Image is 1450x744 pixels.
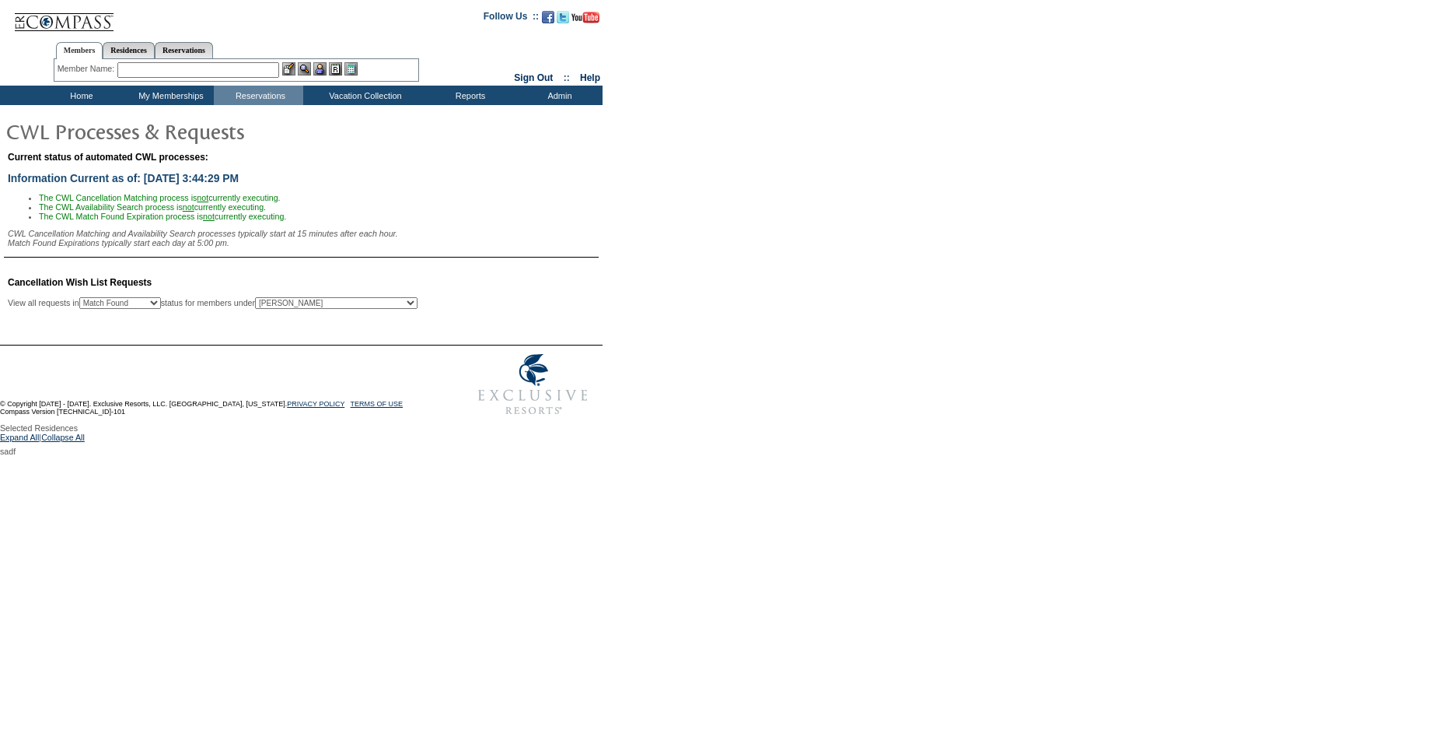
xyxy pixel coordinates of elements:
[35,86,124,105] td: Home
[155,42,213,58] a: Reservations
[58,62,117,75] div: Member Name:
[103,42,155,58] a: Residences
[39,212,286,221] span: The CWL Match Found Expiration process is currently executing.
[287,400,344,408] a: PRIVACY POLICY
[580,72,600,83] a: Help
[41,433,85,447] a: Collapse All
[203,212,215,221] u: not
[463,346,603,423] img: Exclusive Resorts
[39,202,266,212] span: The CWL Availability Search process is currently executing.
[56,42,103,59] a: Members
[424,86,513,105] td: Reports
[298,62,311,75] img: View
[282,62,295,75] img: b_edit.gif
[313,62,327,75] img: Impersonate
[564,72,570,83] span: ::
[214,86,303,105] td: Reservations
[303,86,424,105] td: Vacation Collection
[514,72,553,83] a: Sign Out
[329,62,342,75] img: Reservations
[8,229,599,247] div: CWL Cancellation Matching and Availability Search processes typically start at 15 minutes after e...
[124,86,214,105] td: My Memberships
[557,11,569,23] img: Follow us on Twitter
[542,11,554,23] img: Become our fan on Facebook
[513,86,603,105] td: Admin
[183,202,194,212] u: not
[39,193,281,202] span: The CWL Cancellation Matching process is currently executing.
[557,16,569,25] a: Follow us on Twitter
[8,172,239,184] span: Information Current as of: [DATE] 3:44:29 PM
[542,16,554,25] a: Become our fan on Facebook
[571,12,599,23] img: Subscribe to our YouTube Channel
[344,62,358,75] img: b_calculator.gif
[484,9,539,28] td: Follow Us ::
[8,152,208,163] span: Current status of automated CWL processes:
[571,16,599,25] a: Subscribe to our YouTube Channel
[8,297,418,309] div: View all requests in status for members under
[197,193,208,202] u: not
[8,277,152,288] span: Cancellation Wish List Requests
[351,400,404,408] a: TERMS OF USE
